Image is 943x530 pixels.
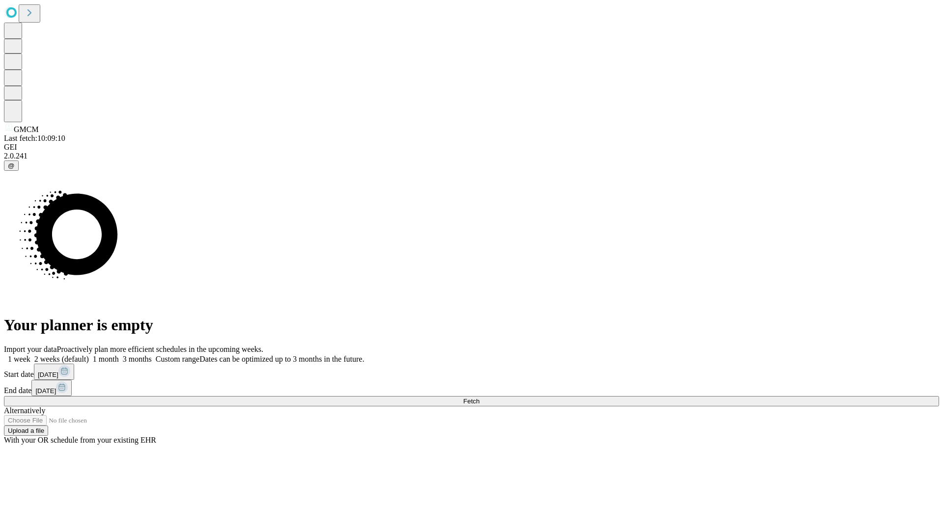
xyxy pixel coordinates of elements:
[8,355,30,363] span: 1 week
[38,371,58,378] span: [DATE]
[4,380,939,396] div: End date
[93,355,119,363] span: 1 month
[4,345,57,353] span: Import your data
[199,355,364,363] span: Dates can be optimized up to 3 months in the future.
[4,152,939,160] div: 2.0.241
[156,355,199,363] span: Custom range
[4,143,939,152] div: GEI
[57,345,263,353] span: Proactively plan more efficient schedules in the upcoming weeks.
[34,364,74,380] button: [DATE]
[4,134,65,142] span: Last fetch: 10:09:10
[123,355,152,363] span: 3 months
[35,387,56,395] span: [DATE]
[4,396,939,406] button: Fetch
[4,425,48,436] button: Upload a file
[463,397,479,405] span: Fetch
[4,364,939,380] div: Start date
[31,380,72,396] button: [DATE]
[4,316,939,334] h1: Your planner is empty
[8,162,15,169] span: @
[4,160,19,171] button: @
[4,436,156,444] span: With your OR schedule from your existing EHR
[14,125,39,133] span: GMCM
[4,406,45,415] span: Alternatively
[34,355,89,363] span: 2 weeks (default)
